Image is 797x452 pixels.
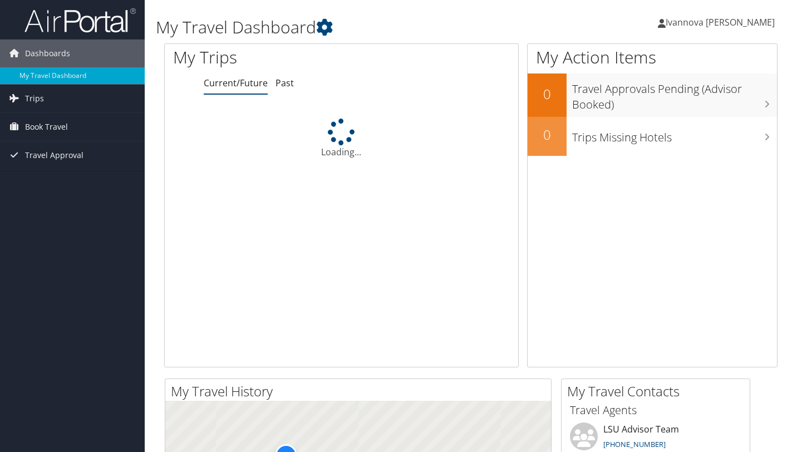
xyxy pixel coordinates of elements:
h2: 0 [528,125,567,144]
span: Dashboards [25,40,70,67]
a: [PHONE_NUMBER] [603,439,666,449]
a: 0Trips Missing Hotels [528,117,777,156]
span: Book Travel [25,113,68,141]
h3: Travel Approvals Pending (Advisor Booked) [572,76,777,112]
h3: Travel Agents [570,402,741,418]
a: Current/Future [204,77,268,89]
a: 0Travel Approvals Pending (Advisor Booked) [528,73,777,116]
img: airportal-logo.png [24,7,136,33]
a: Ivannova [PERSON_NAME] [658,6,786,39]
h2: 0 [528,85,567,104]
h2: My Travel Contacts [567,382,750,401]
h3: Trips Missing Hotels [572,124,777,145]
span: Travel Approval [25,141,83,169]
span: Ivannova [PERSON_NAME] [666,16,775,28]
span: Trips [25,85,44,112]
div: Loading... [165,119,518,159]
a: Past [275,77,294,89]
h1: My Trips [173,46,362,69]
h1: My Action Items [528,46,777,69]
h2: My Travel History [171,382,551,401]
h1: My Travel Dashboard [156,16,576,39]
